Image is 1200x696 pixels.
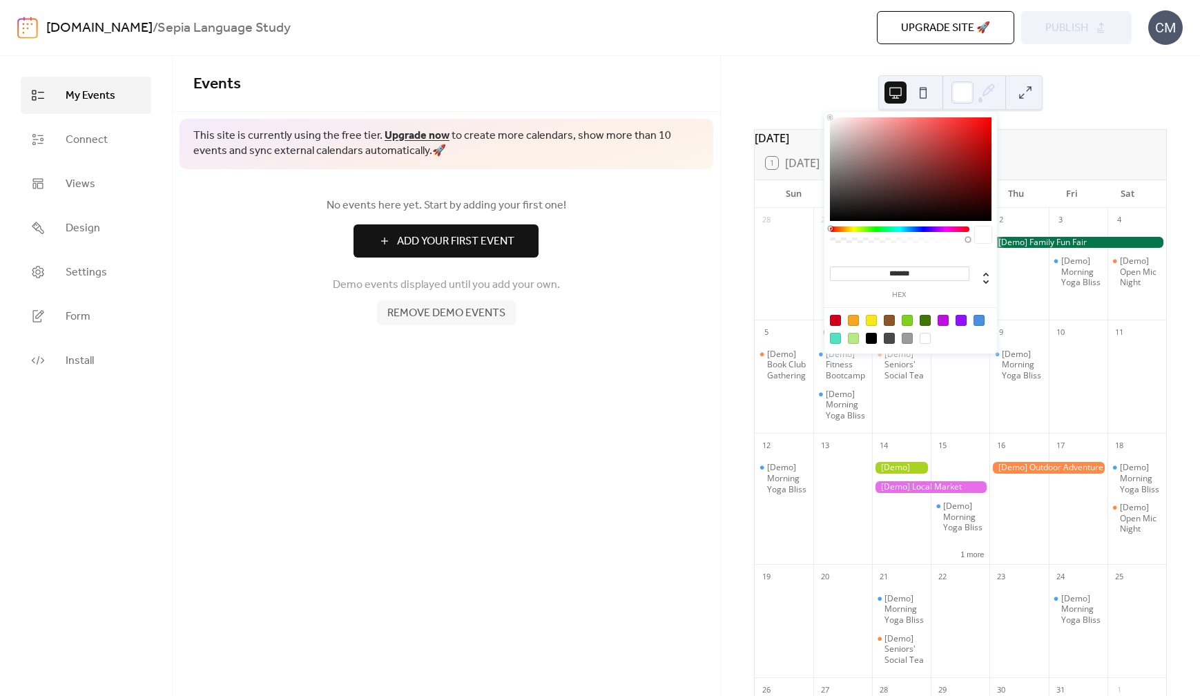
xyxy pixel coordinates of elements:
div: [Demo] Morning Yoga Bliss [755,462,813,494]
a: My Events [21,77,151,114]
div: [Demo] Morning Yoga Bliss [1120,462,1161,494]
div: 5 [759,325,774,340]
div: 11 [1112,325,1127,340]
div: [Demo] Morning Yoga Bliss [1107,462,1166,494]
a: Install [21,342,151,379]
div: 20 [817,569,833,584]
b: / [153,15,157,41]
button: Upgrade site 🚀 [877,11,1014,44]
div: 12 [759,438,774,453]
div: [Demo] Morning Yoga Bliss [1061,255,1102,288]
div: 18 [1112,438,1127,453]
button: Remove demo events [377,300,516,325]
img: logo [17,17,38,39]
div: 9 [994,325,1009,340]
a: Form [21,298,151,335]
button: Add Your First Event [354,224,539,258]
div: [Demo] Morning Yoga Bliss [943,501,984,533]
a: Design [21,209,151,246]
div: [Demo] Fitness Bootcamp [826,349,867,381]
div: 15 [935,438,950,453]
div: [Demo] Open Mic Night [1107,255,1166,288]
span: Upgrade site 🚀 [901,20,990,37]
div: #D0021B [830,315,841,326]
span: Settings [66,264,107,281]
span: My Events [66,88,115,104]
div: [Demo] Morning Yoga Bliss [767,462,808,494]
a: Upgrade now [385,125,449,146]
div: Thu [988,180,1044,208]
div: [Demo] Seniors' Social Tea [872,349,931,381]
span: Form [66,309,90,325]
span: Add Your First Event [397,233,514,250]
div: #000000 [866,333,877,344]
div: 22 [935,569,950,584]
a: Add Your First Event [193,224,699,258]
div: #8B572A [884,315,895,326]
div: 4 [1112,213,1127,228]
span: Connect [66,132,108,148]
span: No events here yet. Start by adding your first one! [193,197,699,214]
div: [Demo] Seniors' Social Tea [884,633,925,666]
a: Settings [21,253,151,291]
span: Install [66,353,94,369]
div: [Demo] Open Mic Night [1120,255,1161,288]
div: 25 [1112,569,1127,584]
div: 17 [1053,438,1068,453]
div: 24 [1053,569,1068,584]
div: 2 [994,213,1009,228]
div: 6 [817,325,833,340]
div: 16 [994,438,1009,453]
div: #9B9B9B [902,333,913,344]
div: [Demo] Fitness Bootcamp [813,349,872,381]
div: Sat [1099,180,1155,208]
span: This site is currently using the free tier. to create more calendars, show more than 10 events an... [193,128,699,159]
div: 29 [817,213,833,228]
span: Events [193,69,241,99]
div: [Demo] Morning Yoga Bliss [1002,349,1043,381]
div: [Demo] Morning Yoga Bliss [1049,255,1107,288]
div: 23 [994,569,1009,584]
div: [Demo] Gardening Workshop [872,462,931,474]
div: #9013FE [956,315,967,326]
div: [Demo] Outdoor Adventure Day [989,462,1107,474]
div: [Demo] Morning Yoga Bliss [813,389,872,421]
a: Connect [21,121,151,158]
div: #F5A623 [848,315,859,326]
div: #BD10E0 [938,315,949,326]
div: [Demo] Morning Yoga Bliss [872,593,931,626]
div: [Demo] Seniors' Social Tea [872,633,931,666]
div: [Demo] Family Fun Fair [989,237,1165,249]
div: 3 [1053,213,1068,228]
div: [Demo] Morning Yoga Bliss [1049,593,1107,626]
span: Views [66,176,95,193]
div: 13 [817,438,833,453]
div: [Demo] Book Club Gathering [767,349,808,381]
div: [Demo] Morning Yoga Bliss [826,389,867,421]
div: #FFFFFF [920,333,931,344]
div: [Demo] Open Mic Night [1107,502,1166,534]
div: 10 [1053,325,1068,340]
div: [DATE] [755,130,1166,146]
div: Sun [766,180,822,208]
div: 19 [759,569,774,584]
div: Fri [1044,180,1100,208]
div: 28 [759,213,774,228]
label: hex [830,291,969,299]
div: Mon [821,180,877,208]
div: [Demo] Book Club Gathering [755,349,813,381]
div: #417505 [920,315,931,326]
span: Design [66,220,100,237]
div: [Demo] Open Mic Night [1120,502,1161,534]
a: [DOMAIN_NAME] [46,15,153,41]
div: [Demo] Morning Yoga Bliss [931,501,989,533]
button: 1 more [955,548,989,559]
div: [Demo] Seniors' Social Tea [884,349,925,381]
b: Sepia Language Study [157,15,291,41]
div: #B8E986 [848,333,859,344]
div: CM [1148,10,1183,45]
a: Views [21,165,151,202]
div: [Demo] Morning Yoga Bliss [884,593,925,626]
div: [Demo] Local Market [872,481,989,493]
span: Remove demo events [387,305,505,322]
